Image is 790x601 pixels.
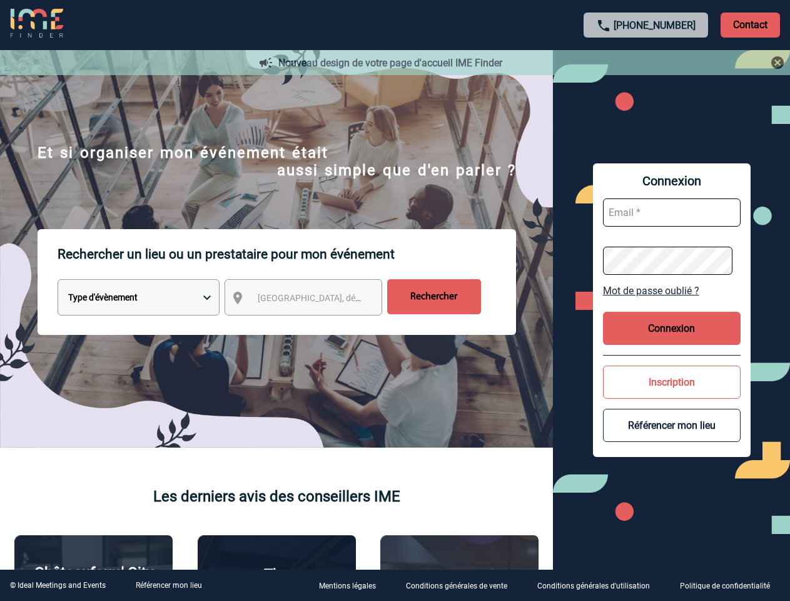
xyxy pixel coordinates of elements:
div: © Ideal Meetings and Events [10,581,106,590]
a: Conditions générales d'utilisation [527,580,670,592]
p: Politique de confidentialité [680,582,770,591]
p: Conditions générales de vente [406,582,507,591]
a: Politique de confidentialité [670,580,790,592]
a: Mentions légales [309,580,396,592]
p: Mentions légales [319,582,376,591]
p: Conditions générales d'utilisation [537,582,650,591]
a: Conditions générales de vente [396,580,527,592]
a: Référencer mon lieu [136,581,202,590]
